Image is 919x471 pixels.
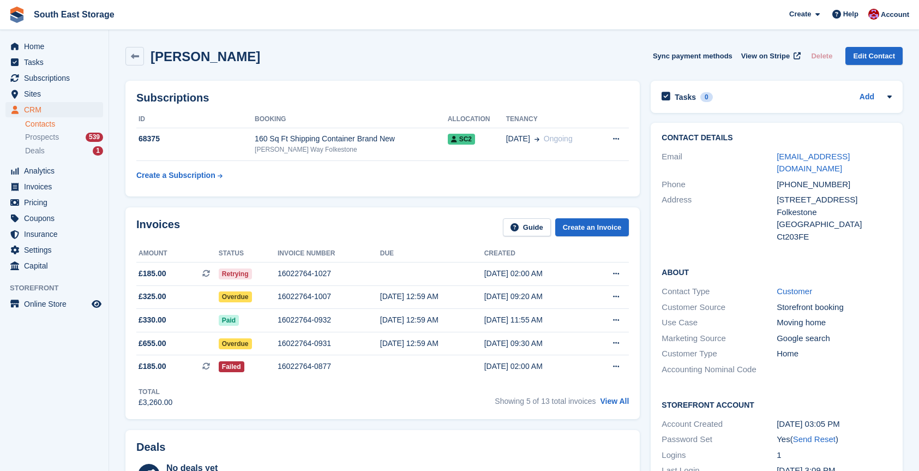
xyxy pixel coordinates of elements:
[675,92,696,102] h2: Tasks
[777,194,892,206] div: [STREET_ADDRESS]
[24,102,89,117] span: CRM
[662,348,777,360] div: Customer Type
[777,449,892,462] div: 1
[662,134,892,142] h2: Contact Details
[448,111,506,128] th: Allocation
[278,314,380,326] div: 16022764-0932
[600,397,629,406] a: View All
[29,5,119,23] a: South East Storage
[90,297,103,311] a: Preview store
[219,291,252,302] span: Overdue
[503,218,551,236] a: Guide
[5,258,103,273] a: menu
[484,268,588,279] div: [DATE] 02:00 AM
[5,195,103,210] a: menu
[544,134,573,143] span: Ongoing
[278,291,380,302] div: 16022764-1007
[881,9,909,20] span: Account
[380,291,484,302] div: [DATE] 12:59 AM
[139,314,166,326] span: £330.00
[506,133,530,145] span: [DATE]
[484,338,588,349] div: [DATE] 09:30 AM
[662,433,777,446] div: Password Set
[700,92,713,102] div: 0
[139,291,166,302] span: £325.00
[151,49,260,64] h2: [PERSON_NAME]
[5,55,103,70] a: menu
[219,361,244,372] span: Failed
[662,285,777,298] div: Contact Type
[255,111,448,128] th: Booking
[219,338,252,349] span: Overdue
[10,283,109,294] span: Storefront
[662,418,777,431] div: Account Created
[278,268,380,279] div: 16022764-1027
[278,245,380,263] th: Invoice number
[139,361,166,372] span: £185.00
[860,91,874,104] a: Add
[662,449,777,462] div: Logins
[484,245,588,263] th: Created
[25,132,59,142] span: Prospects
[777,206,892,219] div: Folkestone
[24,179,89,194] span: Invoices
[555,218,629,236] a: Create an Invoice
[777,418,892,431] div: [DATE] 03:05 PM
[662,266,892,277] h2: About
[139,387,172,397] div: Total
[448,134,475,145] span: SC2
[662,151,777,175] div: Email
[662,194,777,243] div: Address
[777,178,892,191] div: [PHONE_NUMBER]
[777,433,892,446] div: Yes
[219,269,252,279] span: Retrying
[139,338,166,349] span: £655.00
[741,51,790,62] span: View on Stripe
[219,245,278,263] th: Status
[24,86,89,102] span: Sites
[777,152,850,174] a: [EMAIL_ADDRESS][DOMAIN_NAME]
[777,231,892,243] div: Ct203FE
[25,132,103,143] a: Prospects 539
[777,317,892,329] div: Moving home
[737,47,803,65] a: View on Stripe
[789,9,811,20] span: Create
[5,70,103,86] a: menu
[845,47,903,65] a: Edit Contact
[24,55,89,70] span: Tasks
[662,332,777,345] div: Marketing Source
[136,218,180,236] h2: Invoices
[24,70,89,86] span: Subscriptions
[136,111,255,128] th: ID
[219,315,239,326] span: Paid
[380,338,484,349] div: [DATE] 12:59 AM
[662,399,892,410] h2: Storefront Account
[24,258,89,273] span: Capital
[24,211,89,226] span: Coupons
[278,338,380,349] div: 16022764-0931
[24,296,89,312] span: Online Store
[25,145,103,157] a: Deals 1
[777,332,892,345] div: Google search
[136,92,629,104] h2: Subscriptions
[24,39,89,54] span: Home
[777,301,892,314] div: Storefront booking
[506,111,598,128] th: Tenancy
[5,163,103,178] a: menu
[484,361,588,372] div: [DATE] 02:00 AM
[5,211,103,226] a: menu
[380,314,484,326] div: [DATE] 12:59 AM
[136,133,255,145] div: 68375
[93,146,103,156] div: 1
[24,242,89,258] span: Settings
[139,397,172,408] div: £3,260.00
[25,146,45,156] span: Deals
[86,133,103,142] div: 539
[5,179,103,194] a: menu
[136,170,215,181] div: Create a Subscription
[255,133,448,145] div: 160 Sq Ft Shipping Container Brand New
[793,434,836,444] a: Send Reset
[136,165,223,186] a: Create a Subscription
[662,317,777,329] div: Use Case
[662,363,777,376] div: Accounting Nominal Code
